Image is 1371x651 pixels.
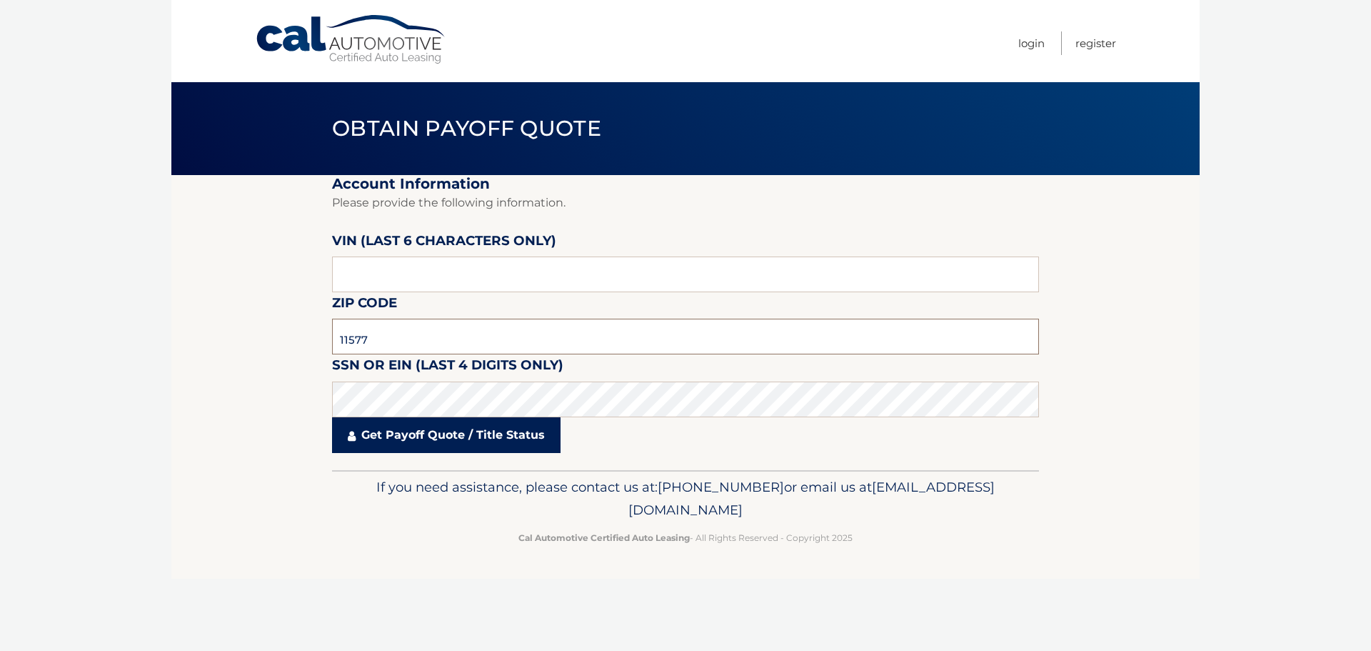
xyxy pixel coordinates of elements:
[658,479,784,495] span: [PHONE_NUMBER]
[332,354,563,381] label: SSN or EIN (last 4 digits only)
[1018,31,1045,55] a: Login
[332,115,601,141] span: Obtain Payoff Quote
[255,14,448,65] a: Cal Automotive
[1075,31,1116,55] a: Register
[332,292,397,319] label: Zip Code
[332,230,556,257] label: VIN (last 6 characters only)
[332,193,1039,213] p: Please provide the following information.
[332,175,1039,193] h2: Account Information
[332,417,561,453] a: Get Payoff Quote / Title Status
[518,532,690,543] strong: Cal Automotive Certified Auto Leasing
[341,476,1030,522] p: If you need assistance, please contact us at: or email us at
[341,530,1030,545] p: - All Rights Reserved - Copyright 2025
